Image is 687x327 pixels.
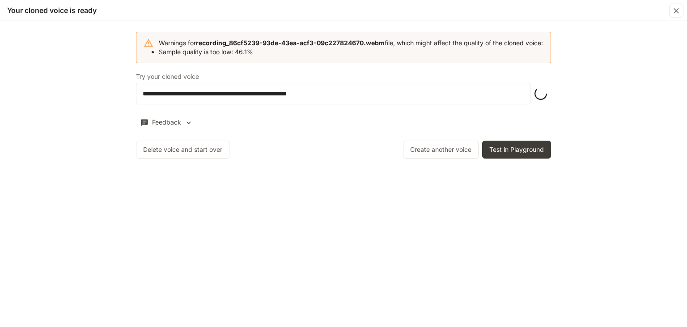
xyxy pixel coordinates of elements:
button: Delete voice and start over [136,141,229,159]
button: Create another voice [403,141,479,159]
h5: Your cloned voice is ready [7,5,97,15]
button: Test in Playground [482,141,551,159]
button: Feedback [136,115,197,130]
p: Try your cloned voice [136,73,199,80]
b: recording_86cf5239-93de-43ea-acf3-09c227824670.webm [196,39,385,47]
div: Warnings for file, which might affect the quality of the cloned voice: [159,35,543,60]
li: Sample quality is too low: 46.1% [159,47,543,56]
